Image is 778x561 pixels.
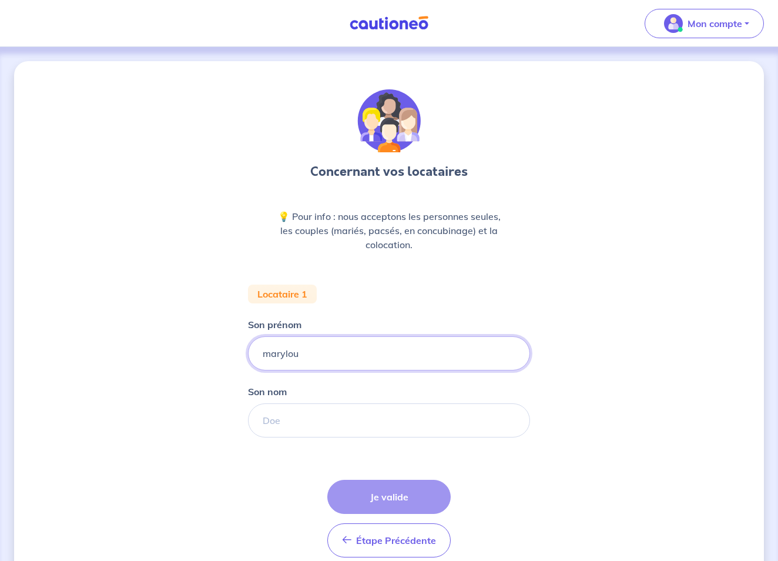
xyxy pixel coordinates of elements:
p: Son nom [248,385,287,399]
h3: Concernant vos locataires [310,162,468,181]
input: Doe [248,403,530,438]
p: Son prénom [248,318,301,332]
img: illu_account_valid_menu.svg [664,14,683,33]
p: 💡 Pour info : nous acceptons les personnes seules, les couples (mariés, pacsés, en concubinage) e... [276,209,502,252]
div: Locataire 1 [248,285,317,303]
button: Étape Précédente [327,523,451,557]
input: John [248,336,530,370]
p: Mon compte [688,16,742,31]
img: illu_tenants.svg [357,89,421,153]
img: Cautioneo [345,16,433,31]
button: illu_account_valid_menu.svgMon compte [645,9,764,38]
span: Étape Précédente [356,535,436,546]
